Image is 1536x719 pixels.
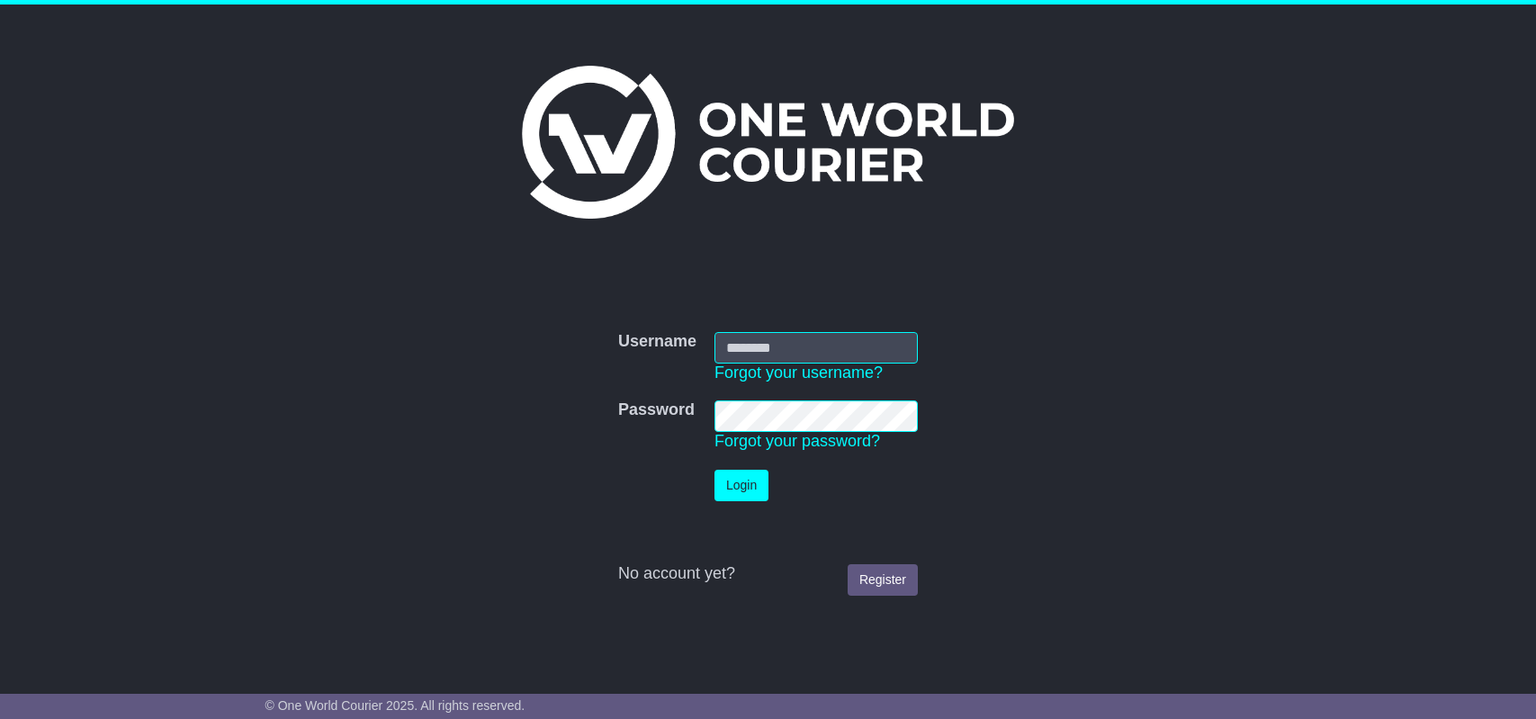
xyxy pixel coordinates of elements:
[522,66,1013,219] img: One World
[714,432,880,450] a: Forgot your password?
[618,564,918,584] div: No account yet?
[618,332,696,352] label: Username
[714,470,768,501] button: Login
[618,400,695,420] label: Password
[848,564,918,596] a: Register
[714,364,883,382] a: Forgot your username?
[265,698,525,713] span: © One World Courier 2025. All rights reserved.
